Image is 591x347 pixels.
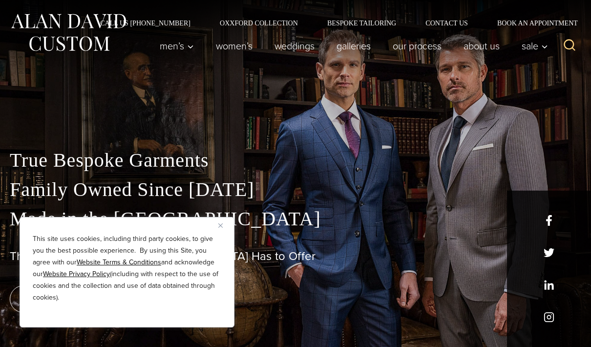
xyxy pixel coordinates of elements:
span: Sale [522,41,548,51]
nav: Secondary Navigation [85,20,581,26]
a: Galleries [326,36,382,56]
a: Call Us [PHONE_NUMBER] [85,20,205,26]
a: book an appointment [10,285,147,313]
button: Close [218,219,230,231]
a: Contact Us [411,20,483,26]
a: Website Terms & Conditions [77,257,161,267]
a: Bespoke Tailoring [313,20,411,26]
nav: Primary Navigation [149,36,553,56]
a: About Us [453,36,511,56]
p: This site uses cookies, including third party cookies, to give you the best possible experience. ... [33,233,221,304]
a: Our Process [382,36,453,56]
a: weddings [264,36,326,56]
a: Oxxford Collection [205,20,313,26]
p: True Bespoke Garments Family Owned Since [DATE] Made in the [GEOGRAPHIC_DATA] [10,146,581,234]
img: Alan David Custom [10,11,127,54]
span: Men’s [160,41,194,51]
a: Website Privacy Policy [43,269,110,279]
button: View Search Form [558,34,581,58]
h1: The Best Custom Suits [GEOGRAPHIC_DATA] Has to Offer [10,249,581,263]
a: Book an Appointment [483,20,581,26]
img: Close [218,223,223,228]
a: Women’s [205,36,264,56]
